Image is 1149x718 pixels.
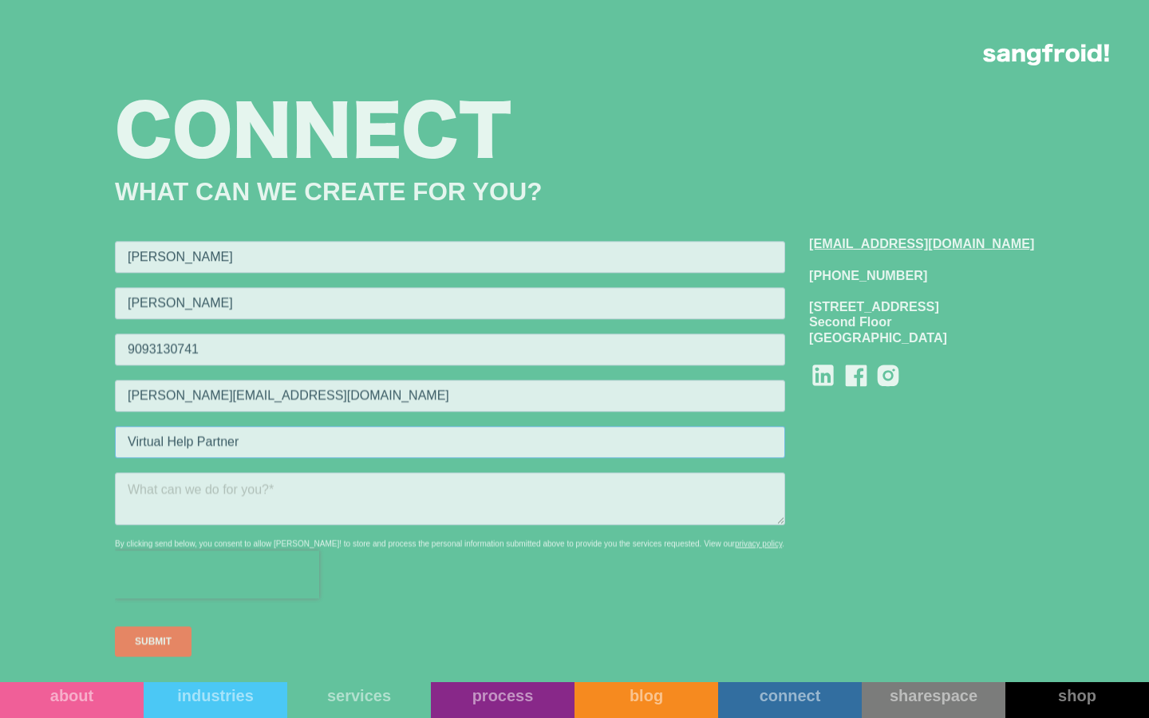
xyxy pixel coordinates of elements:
div: services [287,686,431,705]
a: connect [718,682,862,718]
a: process [431,682,574,718]
a: services [287,682,431,718]
iframe: Form 0 [115,241,785,670]
a: industries [144,682,287,718]
a: privacy policy [620,298,667,307]
h1: Connect [115,94,1034,173]
div: shop [1005,686,1149,705]
div: blog [574,686,718,705]
div: [PHONE_NUMBER] [STREET_ADDRESS] Second Floor [GEOGRAPHIC_DATA] [809,267,1034,345]
div: sharespace [862,686,1005,705]
img: logo [983,44,1109,65]
strong: WHAT CAN WE CREATE FOR YOU? [115,177,542,206]
div: connect [718,686,862,705]
a: shop [1005,682,1149,718]
div: industries [144,686,287,705]
a: sharespace [862,682,1005,718]
div: process [431,686,574,705]
a: blog [574,682,718,718]
a: [EMAIL_ADDRESS][DOMAIN_NAME] [809,235,1034,251]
